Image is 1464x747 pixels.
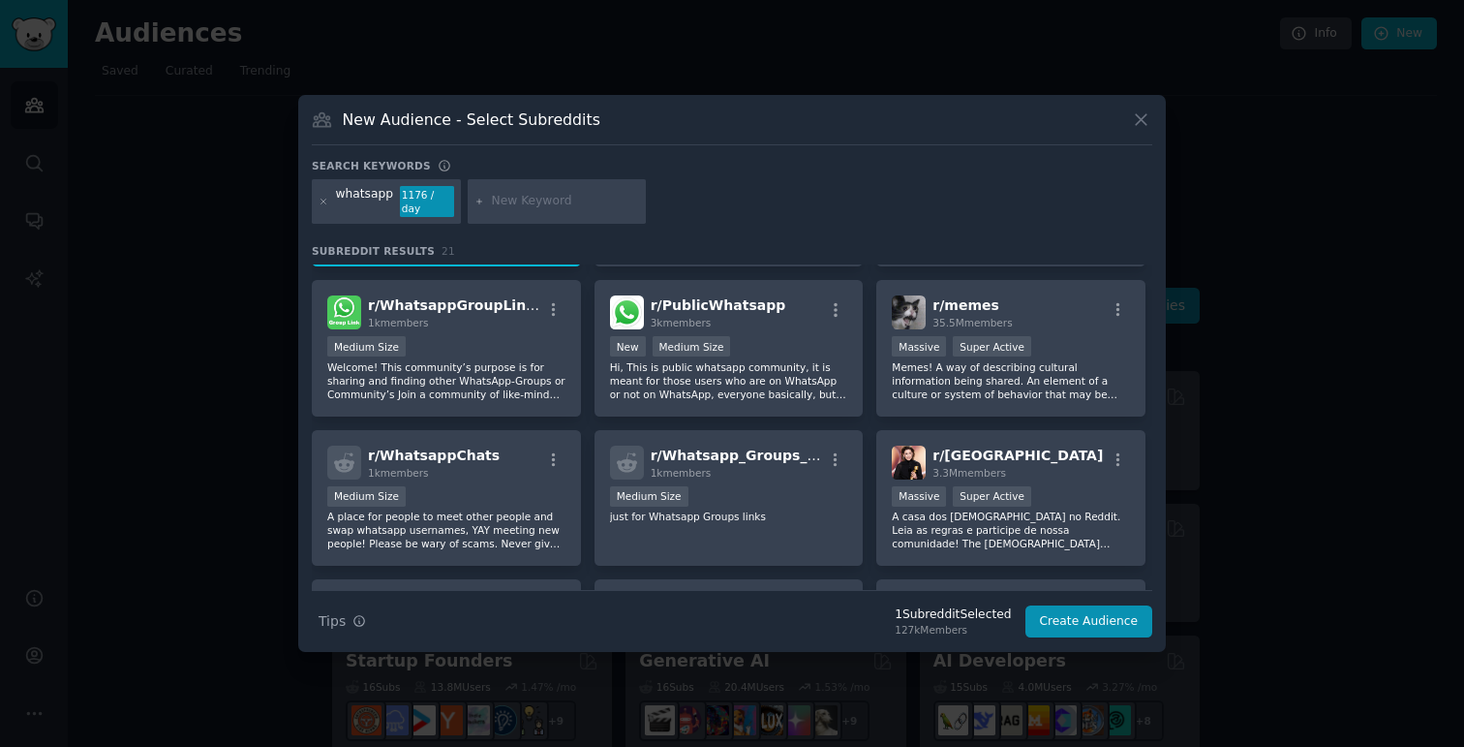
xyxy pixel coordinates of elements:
[892,486,946,507] div: Massive
[953,486,1031,507] div: Super Active
[327,336,406,357] div: Medium Size
[610,296,644,329] img: PublicWhatsapp
[932,448,1103,463] span: r/ [GEOGRAPHIC_DATA]
[312,605,373,638] button: Tips
[892,446,926,480] img: brasil
[1025,606,1153,638] button: Create Audience
[932,317,1012,328] span: 35.5M members
[653,336,731,357] div: Medium Size
[610,336,646,357] div: New
[442,245,455,257] span: 21
[932,297,999,313] span: r/ memes
[651,297,786,313] span: r/ PublicWhatsapp
[953,336,1031,357] div: Super Active
[336,186,394,217] div: whatsapp
[892,296,926,329] img: memes
[312,159,431,172] h3: Search keywords
[400,186,454,217] div: 1176 / day
[895,607,1011,624] div: 1 Subreddit Selected
[892,360,1130,401] p: Memes! A way of describing cultural information being shared. An element of a culture or system o...
[368,297,543,313] span: r/ WhatsappGroupLinks
[327,486,406,507] div: Medium Size
[610,486,688,507] div: Medium Size
[319,611,346,632] span: Tips
[651,317,712,328] span: 3k members
[651,467,712,479] span: 1k members
[610,360,848,401] p: Hi, This is public whatsapp community, it is meant for those users who are on WhatsApp or not on ...
[651,448,843,463] span: r/ Whatsapp_Groups_links
[327,510,565,550] p: A place for people to meet other people and swap whatsapp usernames, YAY meeting new people! Plea...
[892,336,946,357] div: Massive
[368,317,429,328] span: 1k members
[368,448,500,463] span: r/ WhatsappChats
[368,467,429,479] span: 1k members
[327,296,361,329] img: WhatsappGroupLinks
[932,467,1006,479] span: 3.3M members
[895,623,1011,637] div: 127k Members
[327,360,565,401] p: Welcome! This community’s purpose is for sharing and finding other WhatsApp-Groups or Community’s...
[892,510,1130,550] p: A casa dos [DEMOGRAPHIC_DATA] no Reddit. Leia as regras e participe de nossa comunidade! The [DEM...
[312,244,435,258] span: Subreddit Results
[343,109,600,130] h3: New Audience - Select Subreddits
[492,193,639,210] input: New Keyword
[610,510,848,523] p: just for Whatsapp Groups links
